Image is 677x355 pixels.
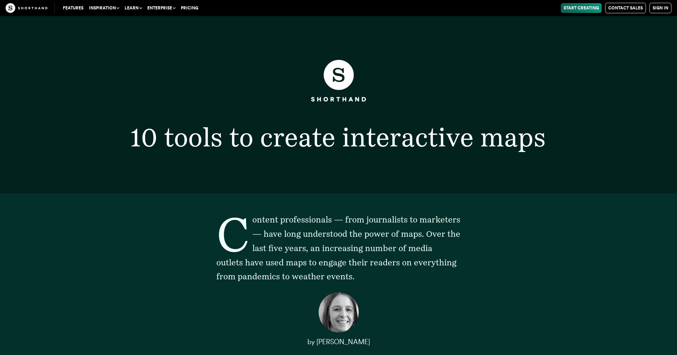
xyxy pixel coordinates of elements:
[216,334,461,349] p: by [PERSON_NAME]
[60,3,86,13] a: Features
[144,3,178,13] button: Enterprise
[112,124,565,150] h1: 10 tools to create interactive maps
[6,3,47,13] img: The Craft
[605,3,646,13] a: Contact Sales
[561,3,602,13] a: Start Creating
[178,3,201,13] a: Pricing
[649,3,671,13] a: Sign in
[86,3,122,13] button: Inspiration
[216,214,460,281] span: Content professionals — from journalists to marketers — have long understood the power of maps. O...
[122,3,144,13] button: Learn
